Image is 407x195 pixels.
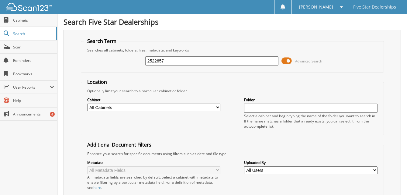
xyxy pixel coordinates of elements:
h1: Search Five Star Dealerships [64,17,401,27]
label: Cabinet [87,97,221,102]
a: here [93,185,101,190]
img: scan123-logo-white.svg [6,3,52,11]
div: Enhance your search for specific documents using filters such as date and file type. [84,151,381,156]
span: Advanced Search [295,59,322,63]
span: Reminders [13,58,54,63]
span: User Reports [13,85,50,90]
span: Help [13,98,54,103]
span: Search [13,31,53,36]
div: Select a cabinet and begin typing the name of the folder you want to search in. If the name match... [244,113,378,129]
label: Uploaded By [244,160,378,165]
legend: Location [84,79,110,85]
span: [PERSON_NAME] [299,5,333,9]
span: Bookmarks [13,71,54,76]
span: Scan [13,44,54,50]
div: All metadata fields are searched by default. Select a cabinet with metadata to enable filtering b... [87,175,221,190]
span: Cabinets [13,18,54,23]
label: Metadata [87,160,221,165]
div: 6 [50,112,55,117]
div: Optionally limit your search to a particular cabinet or folder [84,88,381,94]
legend: Search Term [84,38,119,44]
legend: Additional Document Filters [84,141,154,148]
label: Folder [244,97,378,102]
div: Searches all cabinets, folders, files, metadata, and keywords [84,48,381,53]
span: Five Star Dealerships [353,5,396,9]
span: Announcements [13,112,54,117]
